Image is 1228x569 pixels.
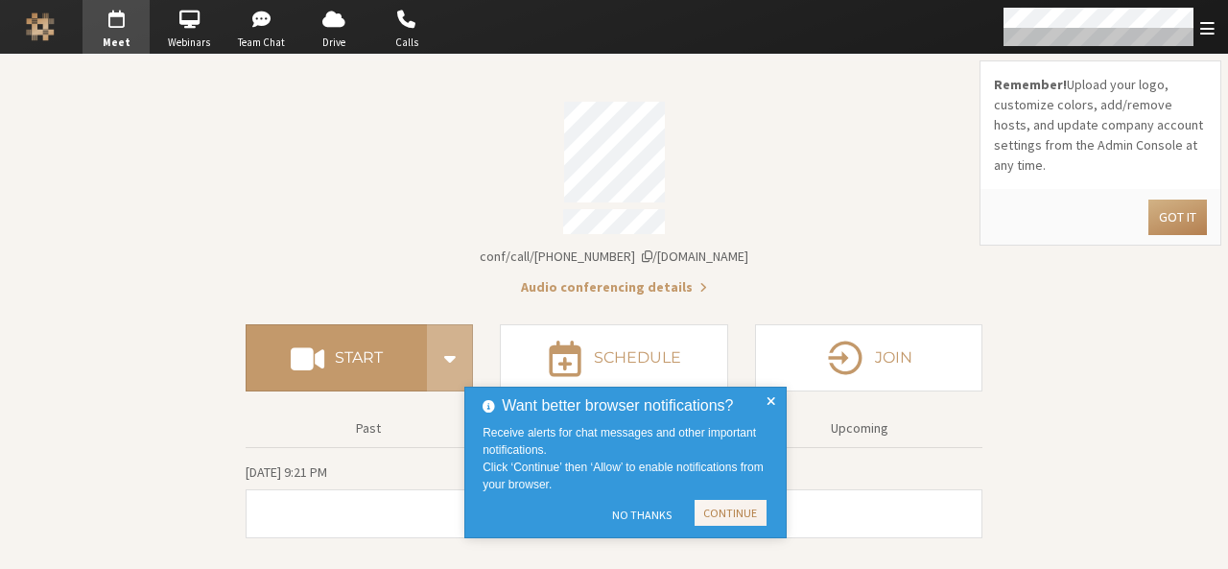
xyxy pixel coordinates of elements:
section: Today's Meetings [246,462,982,538]
button: Start [246,324,427,391]
span: Calls [373,35,440,51]
button: Copy my meeting room linkCopy my meeting room link [480,247,748,267]
strong: Remember! [994,76,1067,93]
h4: Schedule [594,350,681,366]
button: Past [252,412,484,445]
span: [DATE] 9:21 PM [246,463,327,481]
button: Upcoming [744,412,976,445]
div: Upload your logo, customize colors, add/remove hosts, and update company account settings from th... [980,61,1220,189]
div: Receive alerts for chat messages and other important notifications. Click ‘Continue’ then ‘Allow’... [483,424,773,493]
span: Meet [83,35,150,51]
button: Continue [695,500,767,526]
button: Audio conferencing details [521,277,707,297]
button: No Thanks [602,500,680,531]
button: Schedule [500,324,727,391]
img: Iotum [26,12,55,41]
span: Webinars [155,35,223,51]
span: Want better browser notifications? [502,394,733,417]
span: Copy my meeting room link [480,248,748,265]
span: Drive [300,35,367,51]
h4: Join [875,350,912,366]
div: Start conference options [427,324,473,391]
section: Account details [246,88,982,297]
button: Join [755,324,982,391]
button: Got it [1148,200,1207,235]
h4: Start [335,350,383,366]
span: Team Chat [228,35,295,51]
iframe: Chat [1180,519,1214,556]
